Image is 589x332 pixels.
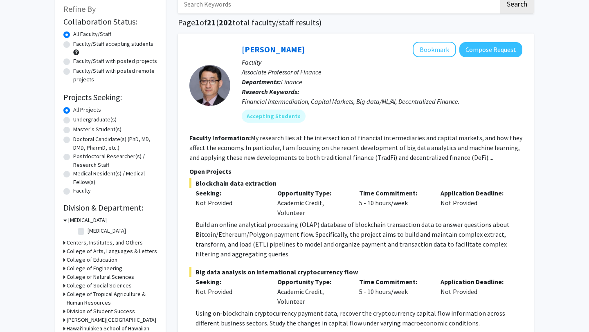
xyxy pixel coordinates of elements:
b: Research Keywords: [242,87,299,96]
p: Open Projects [189,166,522,176]
p: Seeking: [196,277,265,287]
h3: College of Natural Sciences [67,273,134,281]
p: Opportunity Type: [277,188,347,198]
label: Postdoctoral Researcher(s) / Research Staff [73,152,157,169]
span: Blockchain data extraction [189,178,522,188]
label: Faculty/Staff with posted remote projects [73,67,157,84]
div: Not Provided [434,277,516,306]
button: Add Jiakai Chen to Bookmarks [413,42,456,57]
span: 202 [219,17,232,27]
label: All Projects [73,105,101,114]
label: Faculty [73,186,91,195]
label: Faculty/Staff with posted projects [73,57,157,65]
label: Undergraduate(s) [73,115,117,124]
label: Doctoral Candidate(s) (PhD, MD, DMD, PharmD, etc.) [73,135,157,152]
h2: Collaboration Status: [63,17,157,27]
p: Using on-blockchain cryptocurrency payment data, recover the cryptocurrency capital flow informat... [196,308,522,328]
p: Seeking: [196,188,265,198]
h3: College of Engineering [67,264,122,273]
h3: [MEDICAL_DATA] [68,216,107,224]
p: Opportunity Type: [277,277,347,287]
div: 5 - 10 hours/week [353,277,435,306]
div: Financial Intermediation, Capital Markets, Big data/ML/AI, Decentralized Finance. [242,96,522,106]
div: Academic Credit, Volunteer [271,277,353,306]
div: Not Provided [434,188,516,218]
b: Departments: [242,78,281,86]
h1: Page of ( total faculty/staff results) [178,18,534,27]
div: Not Provided [196,198,265,208]
p: Faculty [242,57,522,67]
h3: Division of Student Success [67,307,135,316]
p: Time Commitment: [359,188,429,198]
div: Not Provided [196,287,265,296]
label: All Faculty/Staff [73,30,111,38]
label: Medical Resident(s) / Medical Fellow(s) [73,169,157,186]
span: Finance [281,78,302,86]
p: Application Deadline: [441,277,510,287]
p: Application Deadline: [441,188,510,198]
label: [MEDICAL_DATA] [88,227,126,235]
label: Faculty/Staff accepting students [73,40,153,48]
mat-chip: Accepting Students [242,110,306,123]
b: Faculty Information: [189,134,251,142]
h3: Centers, Institutes, and Others [67,238,143,247]
span: 1 [195,17,200,27]
div: Academic Credit, Volunteer [271,188,353,218]
h3: College of Arts, Languages & Letters [67,247,157,256]
h3: College of Social Sciences [67,281,132,290]
span: 21 [207,17,216,27]
h3: College of Education [67,256,117,264]
label: Master's Student(s) [73,125,121,134]
fg-read-more: My research lies at the intersection of financial intermediaries and capital markets, and how the... [189,134,522,162]
a: [PERSON_NAME] [242,44,305,54]
span: Refine By [63,4,96,14]
iframe: Chat [6,295,35,326]
button: Compose Request to Jiakai Chen [459,42,522,57]
h2: Division & Department: [63,203,157,213]
p: Build an online analytical processing (OLAP) database of blockchain transaction data to answer qu... [196,220,522,259]
h2: Projects Seeking: [63,92,157,102]
p: Time Commitment: [359,277,429,287]
span: Big data analysis on international cryptocurrency flow [189,267,522,277]
h3: College of Tropical Agriculture & Human Resources [67,290,157,307]
p: Associate Professor of Finance [242,67,522,77]
h3: [PERSON_NAME][GEOGRAPHIC_DATA] [67,316,156,324]
div: 5 - 10 hours/week [353,188,435,218]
